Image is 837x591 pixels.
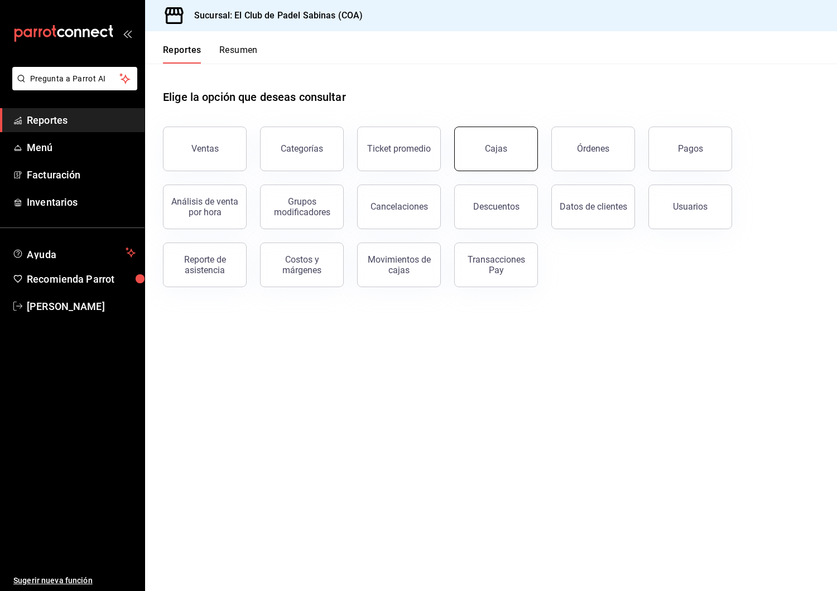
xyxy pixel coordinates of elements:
[371,201,428,212] div: Cancelaciones
[191,143,219,154] div: Ventas
[260,127,344,171] button: Categorías
[163,127,247,171] button: Ventas
[27,113,136,128] span: Reportes
[551,185,635,229] button: Datos de clientes
[13,575,136,587] span: Sugerir nueva función
[170,254,239,275] div: Reporte de asistencia
[357,185,441,229] button: Cancelaciones
[454,127,538,171] a: Cajas
[8,81,137,93] a: Pregunta a Parrot AI
[648,185,732,229] button: Usuarios
[163,45,201,64] button: Reportes
[357,243,441,287] button: Movimientos de cajas
[27,272,136,287] span: Recomienda Parrot
[454,243,538,287] button: Transacciones Pay
[577,143,609,154] div: Órdenes
[267,196,336,217] div: Grupos modificadores
[163,45,258,64] div: navigation tabs
[267,254,336,275] div: Costos y márgenes
[367,143,431,154] div: Ticket promedio
[27,195,136,210] span: Inventarios
[27,246,121,259] span: Ayuda
[551,127,635,171] button: Órdenes
[27,140,136,155] span: Menú
[454,185,538,229] button: Descuentos
[27,299,136,314] span: [PERSON_NAME]
[281,143,323,154] div: Categorías
[260,185,344,229] button: Grupos modificadores
[27,167,136,182] span: Facturación
[473,201,519,212] div: Descuentos
[357,127,441,171] button: Ticket promedio
[163,243,247,287] button: Reporte de asistencia
[485,142,508,156] div: Cajas
[170,196,239,217] div: Análisis de venta por hora
[219,45,258,64] button: Resumen
[123,29,132,38] button: open_drawer_menu
[260,243,344,287] button: Costos y márgenes
[30,73,120,85] span: Pregunta a Parrot AI
[163,185,247,229] button: Análisis de venta por hora
[163,89,346,105] h1: Elige la opción que deseas consultar
[364,254,434,275] div: Movimientos de cajas
[678,143,703,154] div: Pagos
[673,201,708,212] div: Usuarios
[461,254,531,275] div: Transacciones Pay
[560,201,627,212] div: Datos de clientes
[648,127,732,171] button: Pagos
[12,67,137,90] button: Pregunta a Parrot AI
[185,9,363,22] h3: Sucursal: El Club de Padel Sabinas (COA)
